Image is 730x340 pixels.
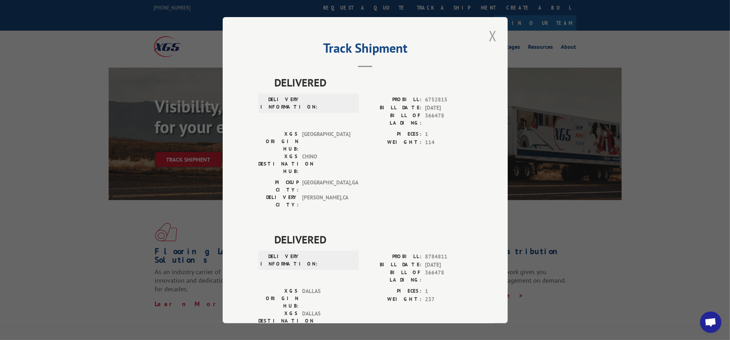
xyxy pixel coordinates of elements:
span: 366478 [425,269,472,284]
span: 114 [425,138,472,146]
span: [DATE] [425,104,472,112]
button: Close modal [487,26,499,46]
label: XGS DESTINATION HUB: [258,310,299,332]
label: PROBILL: [365,253,421,261]
label: BILL DATE: [365,104,421,112]
label: WEIGHT: [365,138,421,146]
span: CHINO [302,153,350,175]
label: PIECES: [365,130,421,138]
span: DELIVERED [274,74,472,90]
label: DELIVERY INFORMATION: [260,96,301,111]
label: XGS ORIGIN HUB: [258,287,299,310]
span: 1 [425,130,472,138]
span: 1 [425,287,472,295]
span: DELIVERED [274,231,472,247]
span: 6752815 [425,96,472,104]
a: Open chat [700,312,721,333]
label: PICKUP CITY: [258,179,299,194]
label: BILL OF LADING: [365,269,421,284]
span: [GEOGRAPHIC_DATA] , GA [302,179,350,194]
span: DALLAS [302,287,350,310]
h2: Track Shipment [258,43,472,57]
span: DALLAS [302,310,350,332]
label: PIECES: [365,287,421,295]
label: PROBILL: [365,96,421,104]
span: 237 [425,295,472,303]
label: BILL DATE: [365,261,421,269]
span: [DATE] [425,261,472,269]
label: DELIVERY CITY: [258,194,299,209]
label: XGS ORIGIN HUB: [258,130,299,153]
label: XGS DESTINATION HUB: [258,153,299,175]
span: [GEOGRAPHIC_DATA] [302,130,350,153]
label: WEIGHT: [365,295,421,303]
span: [PERSON_NAME] , CA [302,194,350,209]
span: 366478 [425,112,472,127]
label: DELIVERY INFORMATION: [260,253,301,268]
label: BILL OF LADING: [365,112,421,127]
span: 8784811 [425,253,472,261]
